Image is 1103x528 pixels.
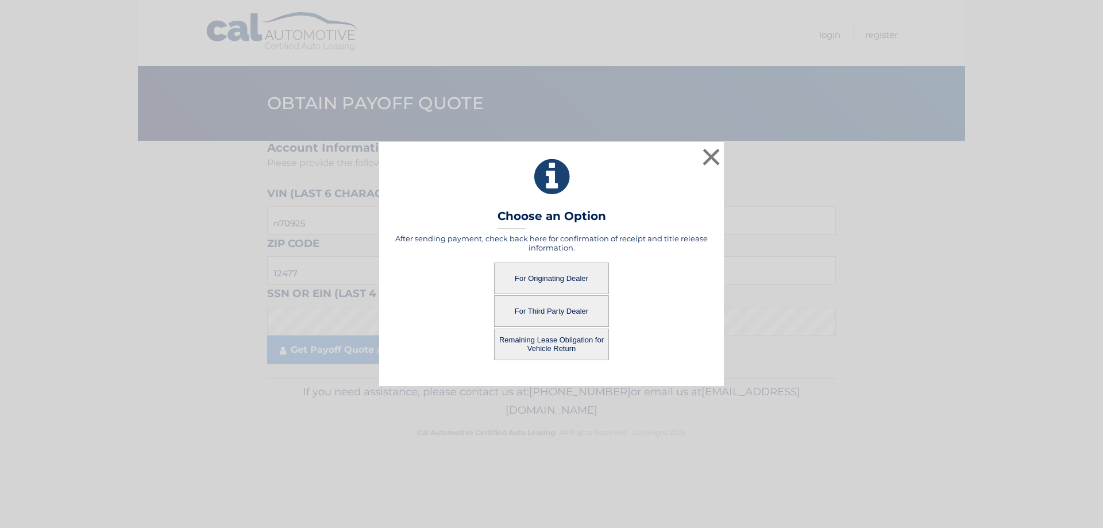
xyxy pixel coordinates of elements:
button: For Third Party Dealer [494,295,609,327]
button: × [700,145,723,168]
button: Remaining Lease Obligation for Vehicle Return [494,329,609,360]
h3: Choose an Option [497,209,606,229]
h5: After sending payment, check back here for confirmation of receipt and title release information. [394,234,709,252]
button: For Originating Dealer [494,263,609,294]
